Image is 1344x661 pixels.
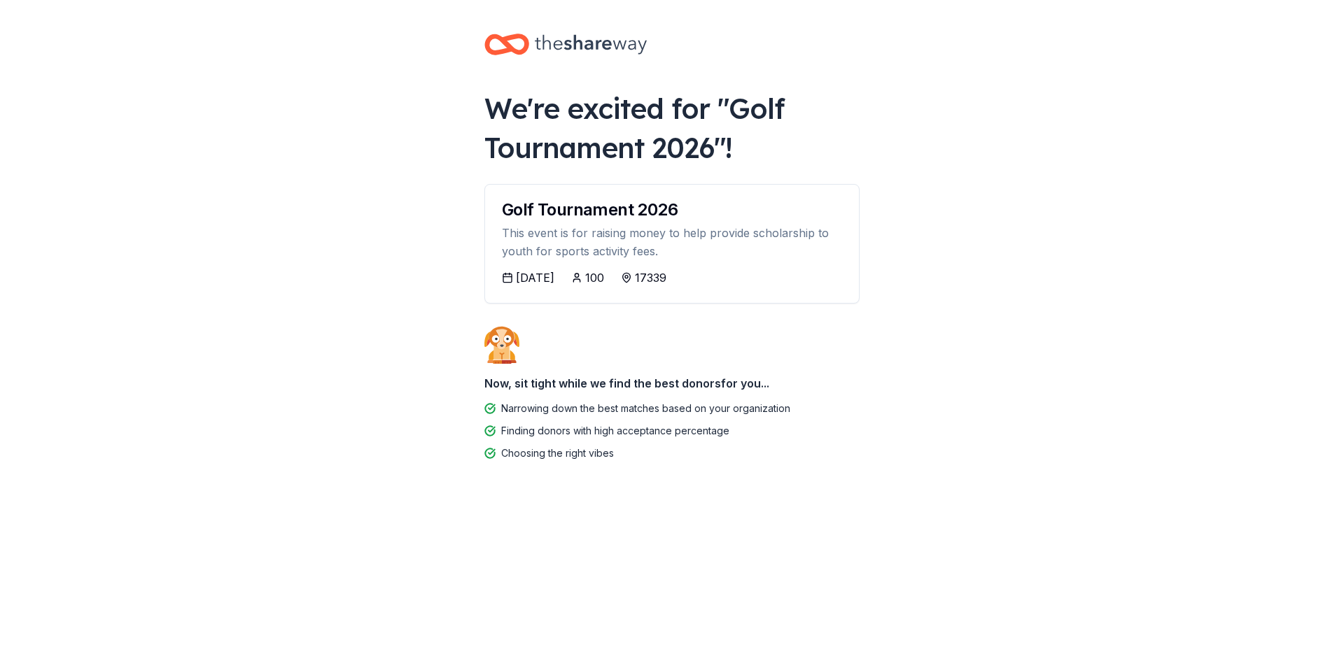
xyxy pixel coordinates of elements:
img: Dog waiting patiently [484,326,519,364]
div: Choosing the right vibes [501,445,614,462]
div: Golf Tournament 2026 [502,201,842,218]
div: Now, sit tight while we find the best donors for you... [484,369,860,397]
div: This event is for raising money to help provide scholarship to youth for sports activity fees. [502,224,842,261]
div: Finding donors with high acceptance percentage [501,422,729,439]
div: 100 [585,269,604,286]
div: We're excited for " Golf Tournament 2026 "! [484,89,860,167]
div: Narrowing down the best matches based on your organization [501,400,790,417]
div: 17339 [635,269,666,286]
div: [DATE] [516,269,554,286]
